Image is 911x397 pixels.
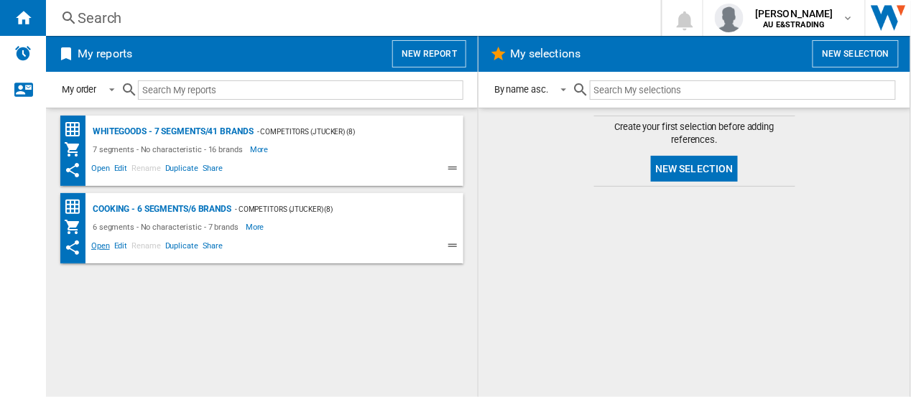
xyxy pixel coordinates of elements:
span: Share [200,162,226,179]
input: Search My selections [590,80,896,100]
div: Price Matrix [64,121,89,139]
span: Duplicate [163,162,200,179]
span: More [250,141,271,158]
div: 7 segments - No characteristic - 16 brands [89,141,250,158]
button: New report [392,40,466,67]
div: My Assortment [64,218,89,235]
div: Search [78,8,624,28]
div: Price Matrix [64,198,89,216]
div: - Competitors (jtucker) (8) [231,200,435,218]
ng-md-icon: This report has been shared with you [64,239,81,256]
b: AU E&STRADING [764,20,826,29]
input: Search My reports [138,80,463,100]
span: Share [200,239,226,256]
button: New selection [813,40,899,67]
span: Open [89,162,112,179]
div: My order [62,84,96,95]
h2: My reports [75,40,135,67]
img: alerts-logo.svg [14,45,32,62]
div: By name asc. [494,84,548,95]
div: WHITEGOODS - 7 segments/41 brands [89,123,254,141]
img: profile.jpg [715,4,744,32]
span: Edit [112,239,130,256]
span: [PERSON_NAME] [755,6,833,21]
span: Edit [112,162,130,179]
span: Create your first selection before adding references. [594,121,795,146]
span: Duplicate [163,239,200,256]
div: - Competitors (jtucker) (8) [254,123,435,141]
button: New selection [651,156,738,182]
span: More [246,218,267,235]
span: Rename [129,239,162,256]
div: COOKING - 6 segments/6 brands [89,200,231,218]
ng-md-icon: This report has been shared with you [64,162,81,179]
div: My Assortment [64,141,89,158]
span: Rename [129,162,162,179]
div: 6 segments - No characteristic - 7 brands [89,218,246,235]
span: Open [89,239,112,256]
h2: My selections [507,40,583,67]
